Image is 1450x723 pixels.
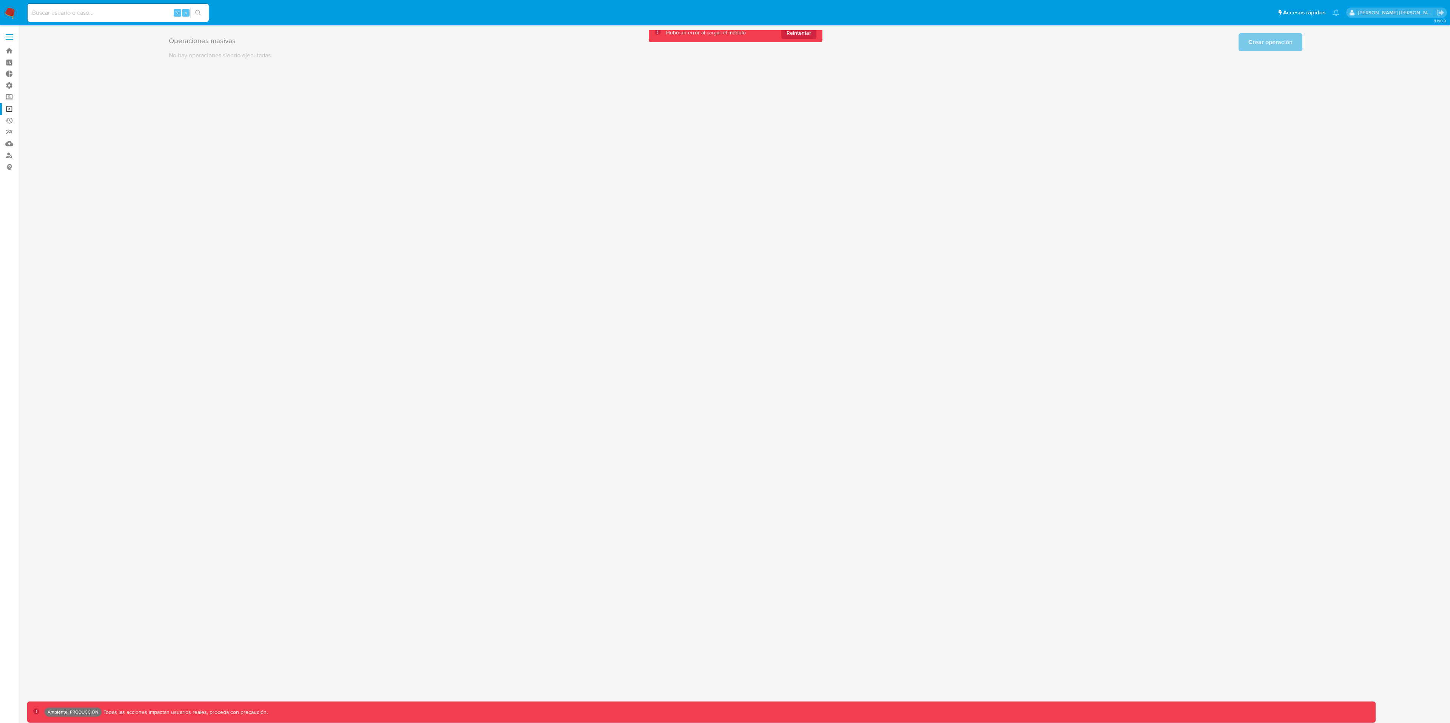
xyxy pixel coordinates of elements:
a: Notificaciones [1333,9,1339,16]
span: s [185,9,187,16]
p: leidy.martinez@mercadolibre.com.co [1358,9,1434,16]
button: search-icon [190,8,206,18]
input: Buscar usuario o caso... [28,8,209,18]
a: Salir [1436,9,1444,17]
p: Todas las acciones impactan usuarios reales, proceda con precaución. [102,709,268,716]
span: Accesos rápidos [1283,9,1325,17]
span: ⌥ [174,9,180,16]
p: Ambiente: PRODUCCIÓN [48,711,99,714]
